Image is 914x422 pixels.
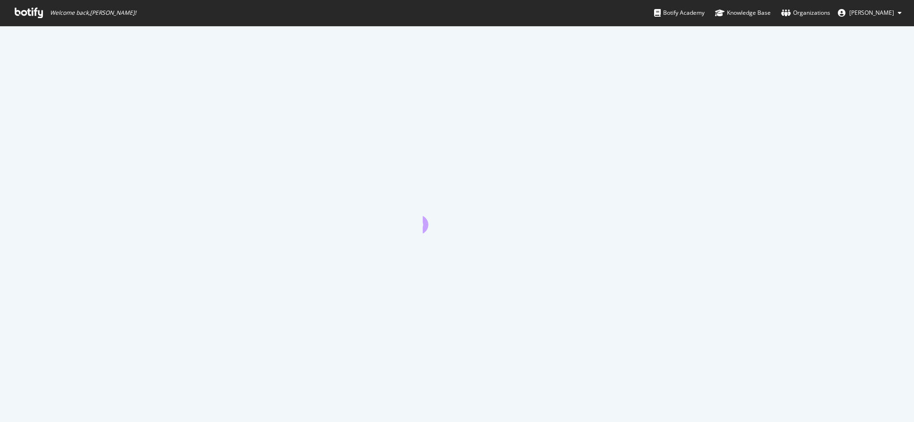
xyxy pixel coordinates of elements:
button: [PERSON_NAME] [830,5,909,20]
div: Organizations [781,8,830,18]
div: animation [423,199,491,233]
span: Jennifer Watson [849,9,894,17]
span: Welcome back, [PERSON_NAME] ! [50,9,136,17]
div: Knowledge Base [715,8,771,18]
div: Botify Academy [654,8,705,18]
